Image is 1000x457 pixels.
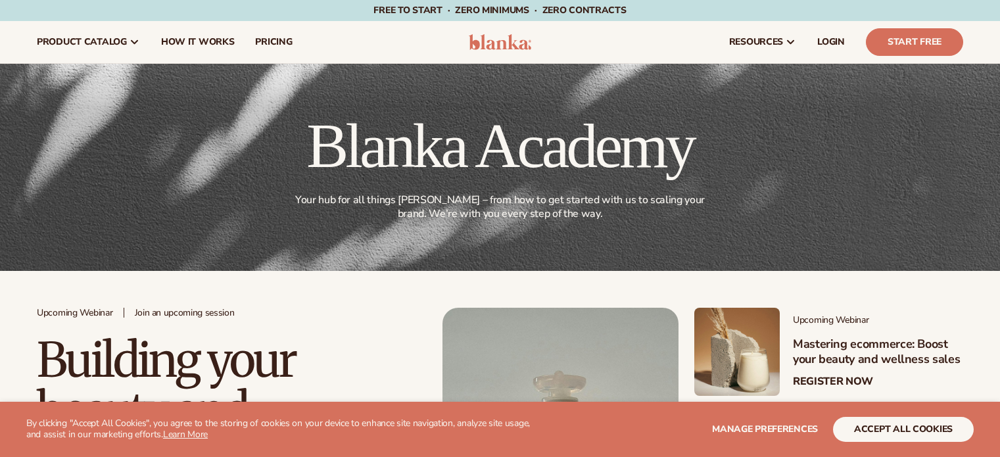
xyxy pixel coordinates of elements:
[719,21,807,63] a: resources
[291,193,710,221] p: Your hub for all things [PERSON_NAME] – from how to get started with us to scaling your brand. We...
[288,114,713,178] h1: Blanka Academy
[163,428,208,441] a: Learn More
[817,37,845,47] span: LOGIN
[833,417,974,442] button: accept all cookies
[151,21,245,63] a: How It Works
[469,34,531,50] img: logo
[793,337,963,368] h3: Mastering ecommerce: Boost your beauty and wellness sales
[712,423,818,435] span: Manage preferences
[161,37,235,47] span: How It Works
[793,375,873,388] a: Register Now
[793,315,963,326] span: Upcoming Webinar
[866,28,963,56] a: Start Free
[135,308,235,319] span: Join an upcoming session
[712,417,818,442] button: Manage preferences
[37,37,127,47] span: product catalog
[245,21,302,63] a: pricing
[807,21,855,63] a: LOGIN
[729,37,783,47] span: resources
[255,37,292,47] span: pricing
[26,418,545,441] p: By clicking "Accept All Cookies", you agree to the storing of cookies on your device to enhance s...
[26,21,151,63] a: product catalog
[37,308,113,319] span: Upcoming Webinar
[373,4,626,16] span: Free to start · ZERO minimums · ZERO contracts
